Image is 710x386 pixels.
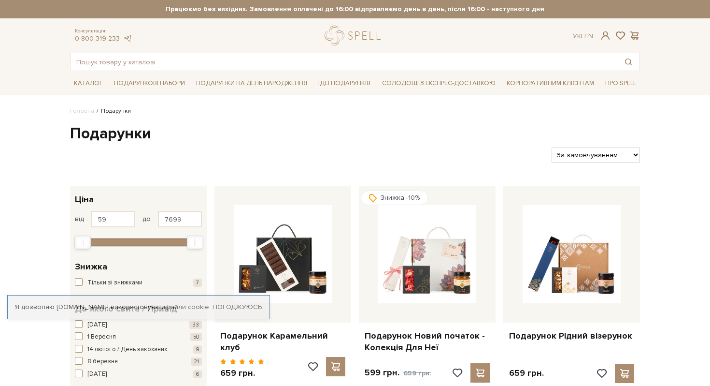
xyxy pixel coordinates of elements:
[75,193,94,206] span: Ціна
[191,357,202,366] span: 21
[193,345,202,354] span: 9
[601,76,640,91] a: Про Spell
[509,368,544,379] p: 659 грн.
[94,107,131,116] li: Подарунки
[87,345,167,355] span: 14 лютого / День закоханих
[142,215,151,223] span: до
[87,332,116,342] span: 1 Вересня
[509,330,634,341] a: Подарунок Рідний візерунок
[192,76,311,91] a: Подарунки на День народження
[584,32,593,40] a: En
[573,32,593,41] div: Ук
[617,53,639,71] button: Пошук товару у каталозі
[87,370,107,379] span: [DATE]
[8,303,270,312] div: Я дозволяю [DOMAIN_NAME] використовувати
[581,32,582,40] span: |
[325,26,385,45] a: logo
[75,278,202,288] button: Тільки зі знижками 7
[75,320,202,330] button: [DATE] 33
[70,124,640,144] h1: Подарунки
[75,345,202,355] button: 14 лютого / День закоханих 9
[403,369,431,377] span: 659 грн.
[165,303,209,311] a: файли cookie
[91,211,135,227] input: Ціна
[122,34,132,43] a: telegram
[213,303,262,312] a: Погоджуюсь
[110,76,189,91] a: Подарункові набори
[503,76,598,91] a: Корпоративним клієнтам
[75,28,132,34] span: Консультація:
[71,53,617,71] input: Пошук товару у каталозі
[365,367,431,379] p: 599 грн.
[187,236,203,249] div: Max
[220,330,345,353] a: Подарунок Карамельний клуб
[361,191,428,205] div: Знижка -10%
[87,278,142,288] span: Тільки зі знижками
[190,333,202,341] span: 50
[75,370,202,379] button: [DATE] 6
[75,34,120,43] a: 0 800 319 233
[220,368,264,379] p: 659 грн.
[87,357,118,367] span: 8 березня
[158,211,202,227] input: Ціна
[193,279,202,287] span: 7
[70,5,640,14] strong: Працюємо без вихідних. Замовлення оплачені до 16:00 відправляємо день в день, після 16:00 - насту...
[314,76,374,91] a: Ідеї подарунків
[74,236,91,249] div: Min
[70,76,107,91] a: Каталог
[189,321,202,329] span: 33
[75,332,202,342] button: 1 Вересня 50
[87,320,107,330] span: [DATE]
[75,260,107,273] span: Знижка
[75,357,202,367] button: 8 березня 21
[75,215,84,223] span: від
[193,370,202,378] span: 6
[378,75,499,91] a: Солодощі з експрес-доставкою
[70,107,94,115] a: Головна
[365,330,490,353] a: Подарунок Новий початок - Колекція Для Неї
